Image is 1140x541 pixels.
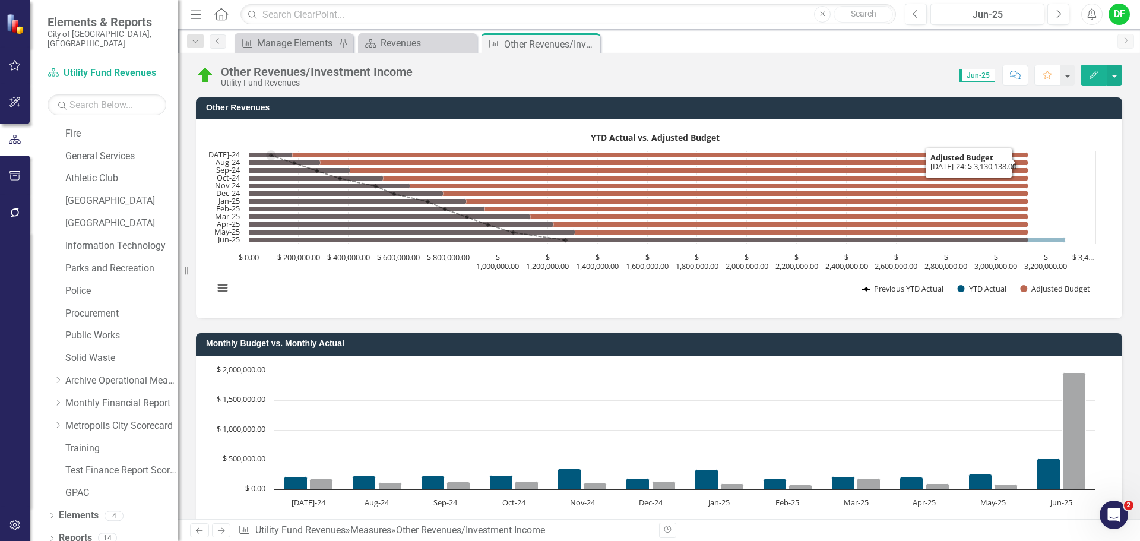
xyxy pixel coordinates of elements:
input: Search ClearPoint... [240,4,896,25]
a: Elements [59,509,99,523]
text: Jan-25 [707,497,730,508]
path: Aug-24, 3,130,138. Adjusted Budget. [249,160,1028,166]
text: $ 600,000.00 [377,252,420,262]
path: May-25, 1,310,516. YTD Actual. [249,230,575,235]
path: Nov-24, 349,420.16. Monthly Budget. [558,469,581,489]
input: Search Below... [47,94,166,115]
text: $ 2,000,000.00 [217,364,265,375]
path: Apr-25, 3,130,138. Adjusted Budget. [249,222,1028,227]
div: 4 [104,511,123,521]
text: Jan-25 [217,195,240,206]
button: Show Previous YTD Actual [862,283,945,294]
path: Jan-25, 92,243. Monthly Actual. [721,483,744,489]
text: $ 1,000,000.00 [217,423,265,434]
div: » » [238,524,650,537]
path: Sep-24, 3,130,138. Adjusted Budget. [249,168,1028,173]
text: $ 3,000,000.00 [974,252,1017,271]
text: $ 1,600,000.00 [626,252,669,271]
path: Jun-25, 516,642.42. Monthly Budget. [1037,458,1060,489]
a: General Services [65,150,178,163]
span: Elements & Reports [47,15,166,29]
path: Jan-25, 718,207. Previous YTD Actual. [426,200,430,204]
path: Mar-25, 215,165.97. Monthly Budget. [832,476,855,489]
div: YTD Actual vs. Adjusted Budget. Highcharts interactive chart. [208,128,1110,306]
text: Feb-25 [216,203,240,214]
div: Jun-25 [935,8,1040,22]
path: Jul-24, 217,196.02. Monthly Budget. [284,476,308,489]
path: Aug-24, 112,582. Monthly Actual. [379,482,402,489]
text: [DATE]-24 [292,497,326,508]
text: Dec-24 [639,497,663,508]
path: Oct-24, 3,130,138. Adjusted Budget. [249,176,1028,181]
path: Aug-24, 286,724. YTD Actual. [249,160,321,166]
a: Manage Elements [237,36,335,50]
text: Nov-24 [570,497,596,508]
a: Information Technology [65,239,178,253]
path: Feb-25, 948,240. YTD Actual. [249,207,485,212]
text: $ 500,000.00 [223,453,265,464]
button: Jun-25 [930,4,1044,25]
div: Other Revenues/Investment Income [396,524,545,536]
path: Mar-25, 875,265. Previous YTD Actual. [464,215,469,220]
g: Monthly Actual, bar series 2 of 2 with 12 bars. [310,372,1086,489]
div: Utility Fund Revenues [221,78,413,87]
text: $ 1,200,000.00 [526,252,569,271]
button: Show YTD Actual [958,283,1007,294]
path: Oct-24, 132,298. Monthly Actual. [515,481,539,489]
a: Test Finance Report Scorecard [65,464,178,477]
a: Measures [350,524,391,536]
path: Jul-24, 88,267. Previous YTD Actual. [268,153,273,158]
small: City of [GEOGRAPHIC_DATA], [GEOGRAPHIC_DATA] [47,29,166,49]
button: View chart menu, YTD Actual vs. Adjusted Budget [214,280,231,296]
path: May-25, 86,883. Monthly Actual. [995,484,1018,489]
text: Jun-25 [217,234,240,245]
path: Sep-24, 223,743.87. Monthly Budget. [422,476,445,489]
button: View chart menu, Chart [214,516,231,533]
text: May-25 [980,497,1006,508]
text: YTD Actual vs. Adjusted Budget [591,132,720,143]
text: $ 800,000.00 [427,252,470,262]
text: Mar-25 [215,211,240,222]
path: Nov-24, 108,983. Monthly Actual. [584,483,607,489]
path: Feb-25, 3,130,138. Adjusted Budget. [249,207,1028,212]
button: Search [834,6,893,23]
path: Jun-25, 1,968,520. Monthly Actual. [1063,372,1086,489]
path: Aug-24, 229,280.37. Monthly Budget. [353,476,376,489]
path: Nov-24, 3,130,138. Adjusted Budget. [249,184,1028,189]
path: Sep-24, 272,373. Previous YTD Actual. [315,169,319,173]
a: Parks and Recreation [65,262,178,276]
path: Oct-24, 539,193. YTD Actual. [249,176,384,181]
text: Mar-25 [844,497,869,508]
path: Jun-25, 3,279,036. YTD Actual. [249,238,1066,243]
a: Utility Fund Revenues [255,524,346,536]
text: $ 0.00 [239,252,259,262]
h3: Monthly Budget vs. Monthly Actual [206,339,1116,348]
text: $ 2,200,000.00 [775,252,818,271]
path: Aug-24, 181,445. Previous YTD Actual. [292,161,297,166]
text: Sep-24 [433,497,458,508]
a: Solid Waste [65,352,178,365]
path: Nov-24, 507,986. Previous YTD Actual. [373,184,378,189]
path: Apr-25, 960,379. Previous YTD Actual. [486,223,490,227]
path: Sep-24, 406,895. YTD Actual. [249,168,350,173]
text: Feb-25 [775,497,799,508]
path: May-25, 1,062,107. Previous YTD Actual. [511,230,515,235]
text: $ 3,4… [1072,252,1094,262]
text: Aug-24 [216,157,240,167]
g: Monthly Budget, bar series 1 of 2 with 12 bars. [284,458,1060,489]
path: Feb-25, 75,011. Monthly Actual. [789,485,812,489]
text: $ 1,400,000.00 [576,252,619,271]
path: Dec-24, 3,130,138. Adjusted Budget. [249,191,1028,197]
path: Mar-25, 1,131,445. YTD Actual. [249,214,531,220]
span: Jun-25 [959,69,995,82]
path: Apr-25, 92,188. Monthly Actual. [926,483,949,489]
path: Jun-25, 1,272,067. Previous YTD Actual. [563,238,568,243]
h3: Other Revenues [206,103,1116,112]
path: Jan-25, 334,715.19. Monthly Budget. [695,469,718,489]
path: Sep-24, 120,171. Monthly Actual. [447,482,470,489]
a: Police [65,284,178,298]
a: Public Works [65,329,178,343]
a: Monthly Financial Report [65,397,178,410]
path: Nov-24, 648,176. YTD Actual. [249,184,410,189]
text: $ 2,800,000.00 [924,252,967,271]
